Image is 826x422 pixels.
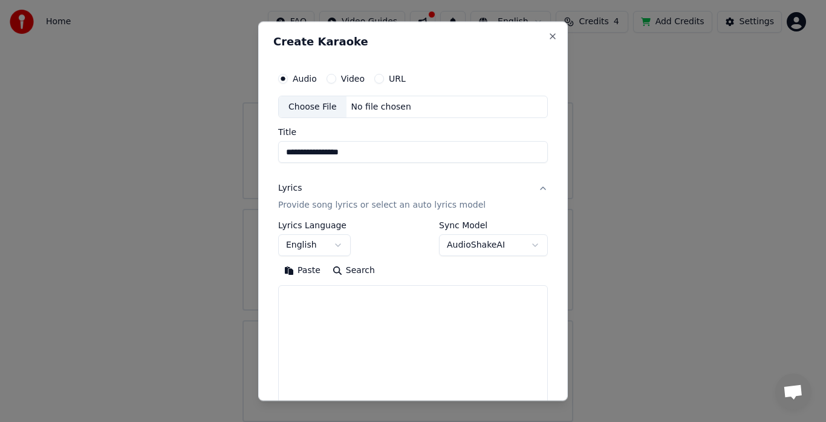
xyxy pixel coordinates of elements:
div: Lyrics [278,183,302,195]
p: Provide song lyrics or select an auto lyrics model [278,200,486,212]
div: No file chosen [346,101,416,113]
label: Audio [293,74,317,83]
button: LyricsProvide song lyrics or select an auto lyrics model [278,173,548,222]
h2: Create Karaoke [273,36,553,47]
button: Search [327,262,381,281]
button: Paste [278,262,327,281]
div: Choose File [279,96,346,118]
label: Lyrics Language [278,222,351,230]
label: Title [278,128,548,137]
label: URL [389,74,406,83]
label: Video [341,74,365,83]
label: Sync Model [439,222,548,230]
